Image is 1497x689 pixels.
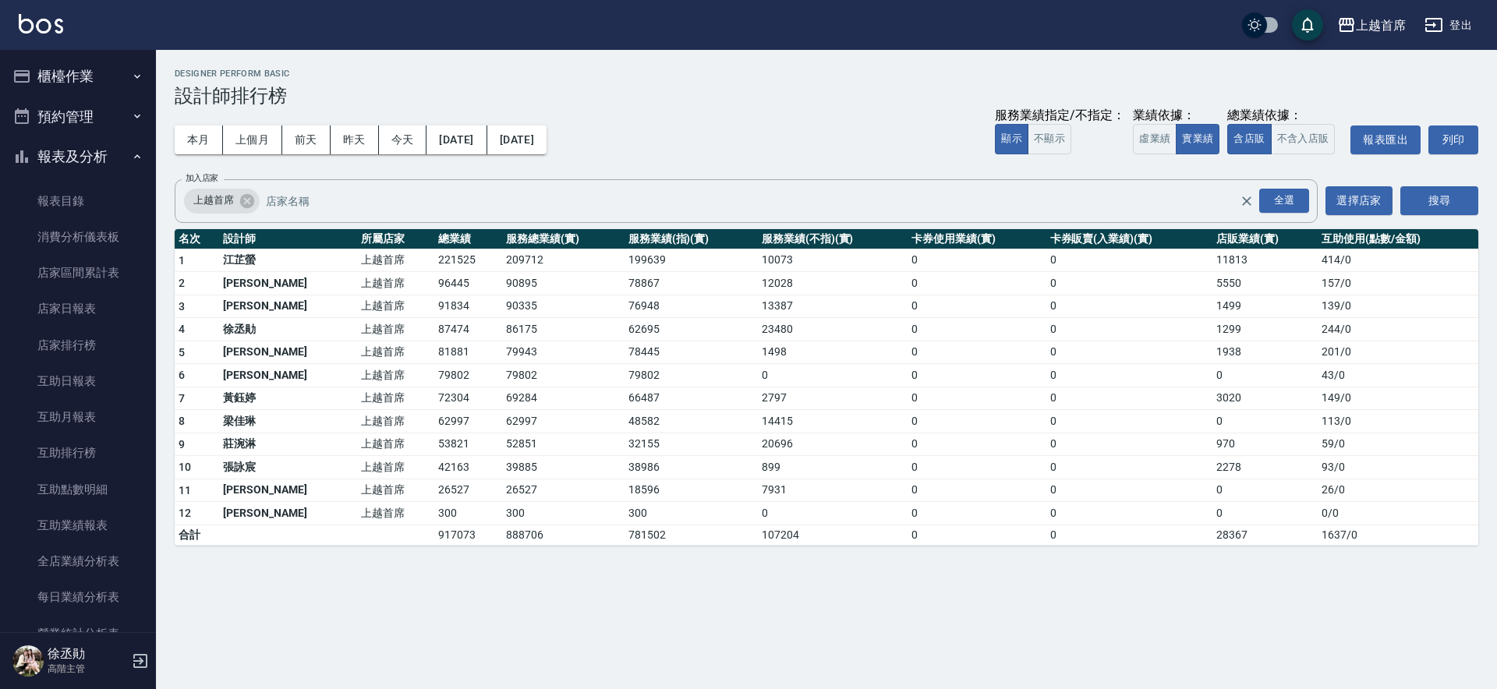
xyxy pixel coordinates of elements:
td: 414 / 0 [1318,249,1478,272]
button: 搜尋 [1400,186,1478,215]
button: Open [1256,185,1312,216]
button: 含店販 [1227,124,1271,154]
td: 0 [1212,479,1318,502]
div: 業績依據： [1133,108,1219,124]
td: 69284 [502,387,624,410]
span: 1 [179,254,185,267]
td: 上越首席 [357,295,434,318]
td: 0 [908,479,1046,502]
td: 0 [908,249,1046,272]
td: 917073 [434,525,502,545]
td: 149 / 0 [1318,387,1478,410]
div: 總業績依據： [1227,108,1343,124]
div: 全選 [1259,189,1309,213]
th: 所屬店家 [357,229,434,249]
td: 0 [1212,410,1318,433]
td: 0 [908,410,1046,433]
td: 1637 / 0 [1318,525,1478,545]
td: 1938 [1212,341,1318,364]
td: 13387 [758,295,908,318]
td: 18596 [625,479,758,502]
td: 96445 [434,272,502,295]
p: 高階主管 [48,662,127,676]
span: 10 [179,461,192,473]
td: 0 [1212,364,1318,387]
td: 5550 [1212,272,1318,295]
td: 0 [1046,295,1212,318]
span: 上越首席 [184,193,243,208]
button: 報表及分析 [6,136,150,177]
a: 每日業績分析表 [6,579,150,615]
td: [PERSON_NAME] [219,502,357,525]
td: 48582 [625,410,758,433]
td: 26 / 0 [1318,479,1478,502]
td: 0 [1046,249,1212,272]
td: 113 / 0 [1318,410,1478,433]
td: 0 [908,433,1046,456]
td: 59 / 0 [1318,433,1478,456]
button: 前天 [282,125,331,154]
td: 0 [908,456,1046,479]
td: 20696 [758,433,908,456]
td: 300 [434,502,502,525]
td: 79802 [625,364,758,387]
td: 28367 [1212,525,1318,545]
button: [DATE] [426,125,487,154]
td: 0 [758,502,908,525]
th: 服務總業績(實) [502,229,624,249]
td: 0 [908,341,1046,364]
th: 服務業績(不指)(實) [758,229,908,249]
a: 店家日報表 [6,291,150,327]
td: 14415 [758,410,908,433]
td: 0 [1046,456,1212,479]
td: 0 [908,525,1046,545]
td: [PERSON_NAME] [219,479,357,502]
div: 上越首席 [184,189,260,214]
td: 199639 [625,249,758,272]
th: 服務業績(指)(實) [625,229,758,249]
a: 互助點數明細 [6,472,150,507]
div: 上越首席 [1356,16,1406,35]
td: 91834 [434,295,502,318]
td: [PERSON_NAME] [219,364,357,387]
td: 0 [908,387,1046,410]
button: 上個月 [223,125,282,154]
td: 0 [1046,410,1212,433]
span: 4 [179,323,185,335]
td: 上越首席 [357,364,434,387]
td: 0 [1046,387,1212,410]
td: 93 / 0 [1318,456,1478,479]
a: 互助排行榜 [6,435,150,471]
td: 10073 [758,249,908,272]
td: 26527 [502,479,624,502]
td: 梁佳琳 [219,410,357,433]
th: 名次 [175,229,219,249]
span: 7 [179,392,185,405]
td: 0 [1046,364,1212,387]
td: 上越首席 [357,387,434,410]
th: 卡券使用業績(實) [908,229,1046,249]
td: 90895 [502,272,624,295]
td: 上越首席 [357,410,434,433]
td: [PERSON_NAME] [219,272,357,295]
td: 0 [1046,502,1212,525]
td: [PERSON_NAME] [219,295,357,318]
td: 53821 [434,433,502,456]
button: 虛業績 [1133,124,1177,154]
th: 互助使用(點數/金額) [1318,229,1478,249]
td: [PERSON_NAME] [219,341,357,364]
td: 上越首席 [357,456,434,479]
td: 43 / 0 [1318,364,1478,387]
td: 79943 [502,341,624,364]
td: 62695 [625,318,758,341]
td: 0 / 0 [1318,502,1478,525]
td: 300 [625,502,758,525]
td: 781502 [625,525,758,545]
td: 970 [1212,433,1318,456]
td: 23480 [758,318,908,341]
td: 7931 [758,479,908,502]
td: 0 [908,502,1046,525]
div: 服務業績指定/不指定： [995,108,1125,124]
td: 221525 [434,249,502,272]
td: 81881 [434,341,502,364]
